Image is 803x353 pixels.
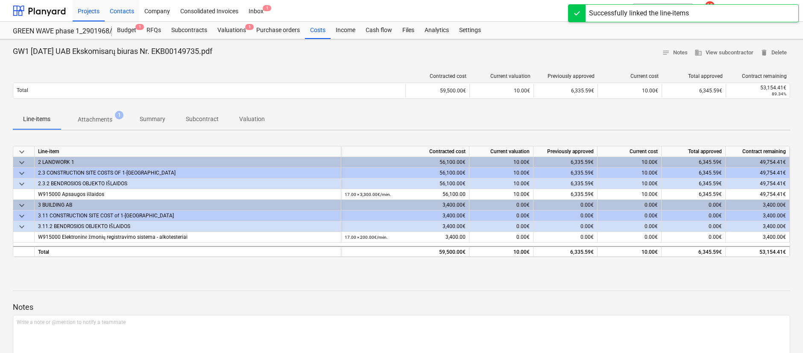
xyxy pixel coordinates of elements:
[659,46,691,59] button: Notes
[469,146,533,157] div: Current valuation
[341,246,469,257] div: 59,500.00€
[699,191,722,197] span: 6,345.59€
[772,92,786,96] small: 89.34%
[533,178,598,189] div: 6,335.59€
[263,5,271,11] span: 1
[469,232,533,243] div: 0.00€
[726,168,790,178] div: 49,754.41€
[38,234,188,240] span: W915000 Elektroninė žmonių registravimo sistema - alkotesteriai
[212,22,251,39] div: Valuations
[345,235,388,240] small: 17.00 × 200.00€ / mėn.
[397,22,419,39] a: Files
[662,84,726,98] div: 6,345.59€
[662,146,726,157] div: Total approved
[341,211,469,221] div: 3,400.00€
[341,221,469,232] div: 3,400.00€
[38,213,174,219] span: 3.11 CONSTRUCTION SITE COST of 1-st STAGE
[341,178,469,189] div: 56,100.00€
[662,49,670,56] span: notes
[598,221,662,232] div: 0.00€
[589,8,689,18] div: Successfully linked the line-items
[331,22,360,39] a: Income
[730,73,787,79] div: Contract remaining
[35,146,341,157] div: Line-item
[469,211,533,221] div: 0.00€
[17,147,27,157] span: keyboard_arrow_down
[38,191,104,197] span: W915000 Apsaugos išlaidos
[419,22,454,39] a: Analytics
[17,211,27,221] span: keyboard_arrow_down
[537,73,595,79] div: Previously approved
[13,46,212,56] p: GW1 [DATE] UAB Ekskomisarų biuras Nr. EKB00149735.pdf
[533,157,598,168] div: 6,335.59€
[533,84,598,98] div: 6,335.59€
[17,157,27,168] span: keyboard_arrow_down
[662,211,726,221] div: 0.00€
[730,85,786,91] div: 53,154.41€
[454,22,486,39] a: Settings
[345,192,391,197] small: 17.00 × 3,300.00€ / mėn.
[239,115,265,124] p: Valuation
[598,232,662,243] div: 0.00€
[13,302,790,312] p: Notes
[598,200,662,211] div: 0.00€
[662,157,726,168] div: 6,345.59€
[17,179,27,189] span: keyboard_arrow_down
[360,22,397,39] a: Cash flow
[598,84,662,98] div: 10.00€
[533,211,598,221] div: 0.00€
[341,200,469,211] div: 3,400.00€
[691,46,757,59] button: View subcontractor
[729,232,786,243] div: 3,400.00€
[469,84,533,98] div: 10.00€
[341,146,469,157] div: Contracted cost
[141,22,166,39] a: RFQs
[662,221,726,232] div: 0.00€
[598,168,662,178] div: 10.00€
[601,73,659,79] div: Current cost
[760,312,803,353] iframe: Chat Widget
[469,157,533,168] div: 10.00€
[662,246,726,257] div: 6,345.59€
[186,115,219,124] p: Subcontract
[38,181,127,187] span: 2.3.2 BENDROSIOS OBJEKTO IŠLAIDOS
[17,168,27,178] span: keyboard_arrow_down
[469,200,533,211] div: 0.00€
[115,111,123,119] span: 1
[729,189,786,200] div: 49,754.41€
[726,200,790,211] div: 3,400.00€
[38,159,74,165] span: 2 LANDWORK 1
[245,24,254,30] span: 1
[469,178,533,189] div: 10.00€
[726,211,790,221] div: 3,400.00€
[341,168,469,178] div: 56,100.00€
[469,189,533,200] div: 10.00€
[598,146,662,157] div: Current cost
[78,115,112,124] p: Attachments
[17,87,28,94] p: Total
[598,189,662,200] div: 10.00€
[662,168,726,178] div: 6,345.59€
[166,22,212,39] div: Subcontracts
[533,221,598,232] div: 0.00€
[38,170,176,176] span: 2.3 CONSTRUCTION SITE COSTS OF 1-st STAGE
[17,222,27,232] span: keyboard_arrow_down
[112,22,141,39] a: Budget1
[598,178,662,189] div: 10.00€
[709,234,722,240] span: 0.00€
[112,22,141,39] div: Budget
[140,115,165,124] p: Summary
[405,84,469,98] div: 59,500.00€
[341,157,469,168] div: 56,100.00€
[469,221,533,232] div: 0.00€
[598,246,662,257] div: 10.00€
[695,48,753,58] span: View subcontractor
[345,232,466,243] div: 3,400.00
[760,48,787,58] span: Delete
